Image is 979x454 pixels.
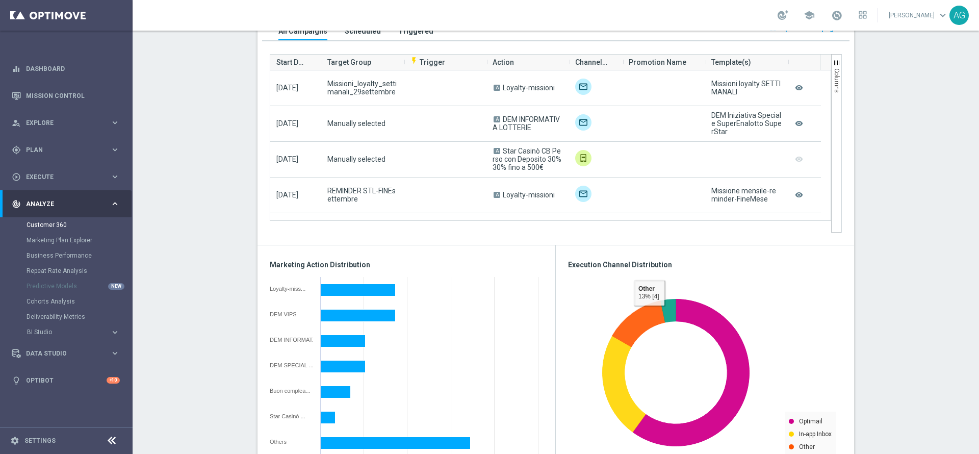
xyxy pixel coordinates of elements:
[11,173,120,181] button: play_circle_outline Execute keyboard_arrow_right
[11,200,120,208] button: track_changes Analyze keyboard_arrow_right
[270,439,313,445] div: Others
[10,436,19,445] i: settings
[804,10,815,21] span: school
[278,27,327,36] h3: All Campaigns
[110,145,120,155] i: keyboard_arrow_right
[12,55,120,82] div: Dashboard
[270,388,313,394] div: Buon compleanno 3000SP
[276,191,298,199] span: [DATE]
[27,217,132,233] div: Customer 360
[327,52,371,72] span: Target Group
[270,362,313,368] div: DEM SPECIAL GAME
[270,286,313,292] div: Loyalty-missioni
[711,111,782,136] div: DEM Iniziativa Speciale SuperEnalotto SuperStar
[27,313,106,321] a: Deliverability Metrics
[629,52,686,72] span: Promotion Name
[11,376,120,385] button: lightbulb Optibot +10
[494,192,500,198] span: A
[575,114,591,131] img: Optimail
[27,297,106,306] a: Cohorts Analysis
[12,145,110,155] div: Plan
[575,52,608,72] span: Channel(s)
[27,263,132,279] div: Repeat Rate Analysis
[27,324,132,340] div: BI Studio
[398,27,433,36] h3: Triggered
[503,84,555,92] span: Loyalty-missioni
[12,118,110,128] div: Explore
[327,80,398,96] span: Missioni_loyalty_settimanali_29settembre
[493,115,560,132] span: DEM INFORMATIVA LOTTERIE
[833,68,840,93] span: Columns
[26,147,110,153] span: Plan
[888,8,949,23] a: [PERSON_NAME]keyboard_arrow_down
[12,64,21,73] i: equalizer
[12,172,21,182] i: play_circle_outline
[276,119,298,128] span: [DATE]
[327,119,385,128] span: Manually selected
[27,267,106,275] a: Repeat Rate Analysis
[27,221,106,229] a: Customer 360
[410,57,418,65] i: flash_on
[345,27,381,36] h3: Scheduled
[12,118,21,128] i: person_search
[794,81,804,95] i: remove_red_eye
[270,413,313,419] div: Star Casinò CB Perso con Deposito 30% 30% fino a 500€
[110,199,120,209] i: keyboard_arrow_right
[26,201,110,207] span: Analyze
[949,6,969,25] div: AG
[779,25,840,32] span: Export All Campaigns
[108,283,124,290] div: NEW
[26,82,120,109] a: Mission Control
[110,172,120,182] i: keyboard_arrow_right
[27,279,132,294] div: Predictive Models
[711,187,782,203] div: Missione mensile-reminder-FineMese
[27,236,106,244] a: Marketing Plan Explorer
[276,155,298,163] span: [DATE]
[494,116,500,122] span: A
[575,79,591,95] img: Optimail
[799,431,832,438] text: In-app Inbox
[711,52,751,72] span: Template(s)
[276,52,307,72] span: Start Date
[799,443,815,450] text: Other
[27,251,106,260] a: Business Performance
[110,348,120,358] i: keyboard_arrow_right
[794,188,804,202] i: remove_red_eye
[27,329,100,335] span: BI Studio
[11,119,120,127] button: person_search Explore keyboard_arrow_right
[27,309,132,324] div: Deliverability Metrics
[11,349,120,358] button: Data Studio keyboard_arrow_right
[12,376,21,385] i: lightbulb
[11,92,120,100] button: Mission Control
[27,328,120,336] button: BI Studio keyboard_arrow_right
[110,118,120,128] i: keyboard_arrow_right
[493,147,561,171] span: Star Casinò CB Perso con Deposito 30% 30% fino a 500€
[12,199,110,209] div: Analyze
[494,148,500,154] span: A
[575,150,591,166] img: In-app Inbox
[12,367,120,394] div: Optibot
[26,120,110,126] span: Explore
[27,294,132,309] div: Cohorts Analysis
[12,349,110,358] div: Data Studio
[12,172,110,182] div: Execute
[937,10,948,21] span: keyboard_arrow_down
[494,85,500,91] span: A
[27,248,132,263] div: Business Performance
[575,186,591,202] img: Optimail
[110,327,120,337] i: keyboard_arrow_right
[799,418,822,425] text: Optimail
[396,21,436,40] button: Triggered
[568,260,842,269] h3: Execution Channel Distribution
[794,117,804,131] i: remove_red_eye
[276,84,298,92] span: [DATE]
